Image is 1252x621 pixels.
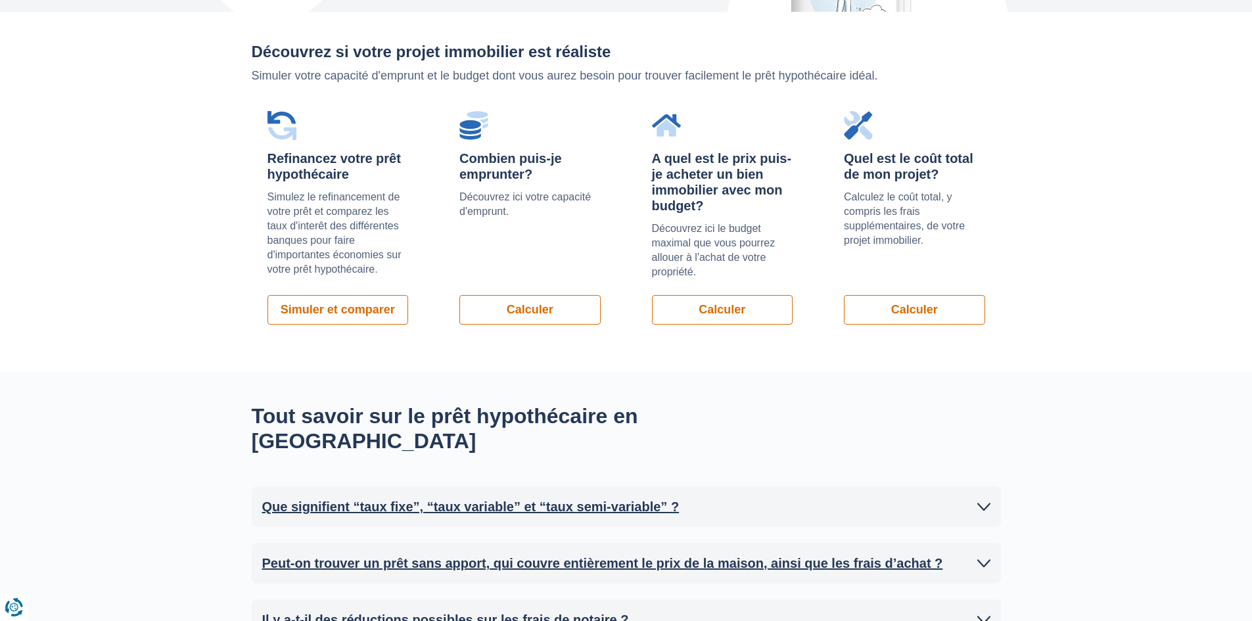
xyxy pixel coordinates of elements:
img: A quel est le prix puis-je acheter un bien immobilier avec mon budget? [652,111,681,140]
div: Combien puis-je emprunter? [459,150,601,182]
img: Refinancez votre prêt hypothécaire [267,111,296,140]
div: Quel est le coût total de mon projet? [844,150,985,182]
p: Découvrez ici votre capacité d'emprunt. [459,190,601,219]
img: Combien puis-je emprunter? [459,111,488,140]
a: Calculer [844,295,985,325]
a: Calculer [459,295,601,325]
a: Que signifient “taux fixe”, “taux variable” et “taux semi-variable” ? [262,497,990,517]
h2: Que signifient “taux fixe”, “taux variable” et “taux semi-variable” ? [262,497,680,517]
a: Calculer [652,295,793,325]
a: Peut-on trouver un prêt sans apport, qui couvre entièrement le prix de la maison, ainsi que les f... [262,553,990,573]
div: Refinancez votre prêt hypothécaire [267,150,409,182]
div: A quel est le prix puis-je acheter un bien immobilier avec mon budget? [652,150,793,214]
p: Simulez le refinancement de votre prêt et comparez les taux d'interêt des différentes banques pou... [267,190,409,277]
h2: Tout savoir sur le prêt hypothécaire en [GEOGRAPHIC_DATA] [252,403,745,454]
h2: Peut-on trouver un prêt sans apport, qui couvre entièrement le prix de la maison, ainsi que les f... [262,553,943,573]
p: Calculez le coût total, y compris les frais supplémentaires, de votre projet immobilier. [844,190,985,248]
p: Simuler votre capacité d'emprunt et le budget dont vous aurez besoin pour trouver facilement le p... [252,68,1001,85]
p: Découvrez ici le budget maximal que vous pourrez allouer à l'achat de votre propriété. [652,221,793,279]
h2: Découvrez si votre projet immobilier est réaliste [252,43,1001,60]
a: Simuler et comparer [267,295,409,325]
img: Quel est le coût total de mon projet? [844,111,873,140]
